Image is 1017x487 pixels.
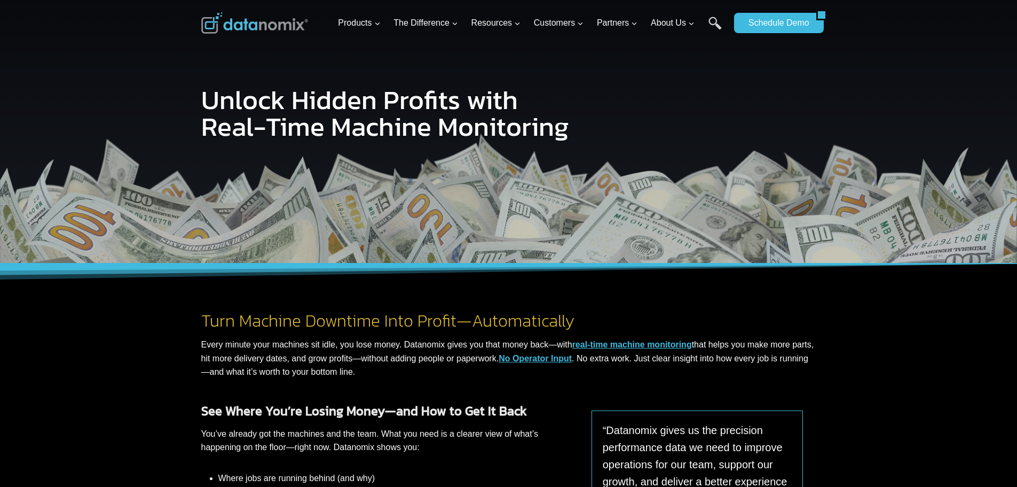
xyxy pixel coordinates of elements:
p: You’ve already got the machines and the team. What you need is a clearer view of what’s happening... [201,427,562,454]
a: Search [708,17,722,41]
span: Products [338,16,380,30]
a: real-time machine monitoring [572,340,692,349]
h2: Turn Machine Downtime Into Profit—Automatically [201,312,816,329]
a: No Operator Input [499,354,572,363]
img: Datanomix [201,12,308,34]
span: Partners [597,16,637,30]
a: Schedule Demo [734,13,816,33]
nav: Primary Navigation [334,6,729,41]
p: Every minute your machines sit idle, you lose money. Datanomix gives you that money back—with tha... [201,338,816,379]
span: The Difference [393,16,458,30]
span: Customers [534,16,584,30]
strong: See Where You’re Losing Money—and How to Get It Back [201,401,527,420]
span: About Us [651,16,695,30]
span: Resources [471,16,521,30]
h1: Unlock Hidden Profits with Real-Time Machine Monitoring [201,78,577,149]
